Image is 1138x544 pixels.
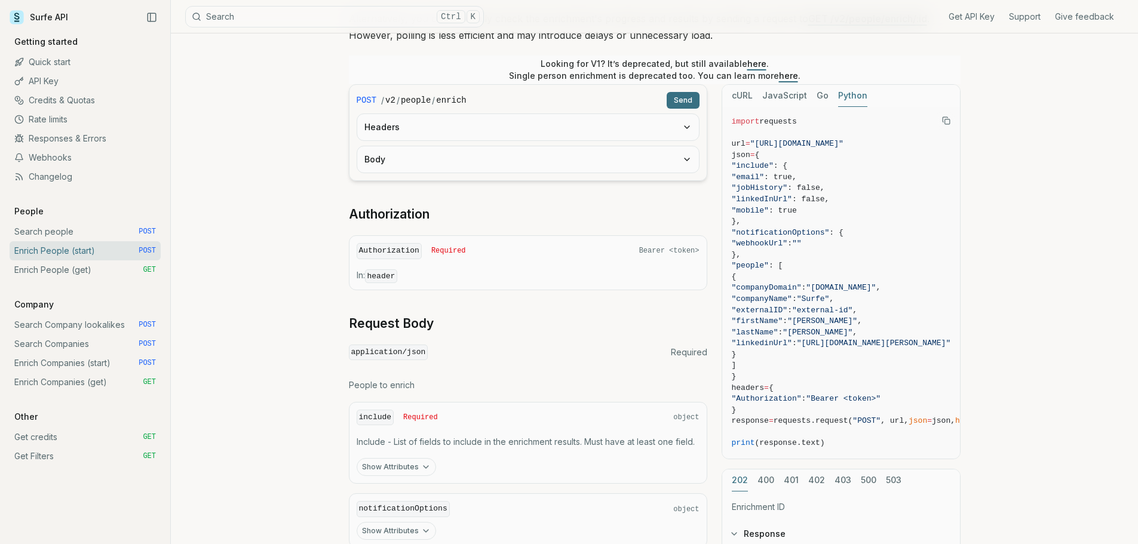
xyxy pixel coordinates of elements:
span: headers [732,383,765,392]
a: here [747,59,766,69]
span: response [732,416,769,425]
span: json [909,416,927,425]
span: { [769,383,774,392]
span: "webhookUrl" [732,239,788,248]
p: Company [10,299,59,311]
kbd: Ctrl [437,10,465,23]
p: Getting started [10,36,82,48]
span: : false, [792,195,829,204]
button: Show Attributes [357,522,436,540]
span: json, [932,416,955,425]
span: = [769,416,774,425]
span: : [792,294,797,303]
button: 403 [835,469,851,491]
a: Support [1009,11,1041,23]
p: People to enrich [349,379,707,391]
span: : [792,339,797,348]
button: Python [838,85,867,107]
span: POST [139,246,156,256]
a: Get API Key [949,11,995,23]
span: headers [955,416,988,425]
span: object [673,505,699,514]
span: : [787,239,792,248]
a: here [779,70,798,81]
button: Headers [357,114,699,140]
p: In: [357,269,700,282]
p: Include - List of fields to include in the enrichment results. Must have at least one field. [357,436,700,448]
span: Required [431,246,466,256]
button: 402 [808,469,825,491]
a: Enrich Companies (get) GET [10,373,161,392]
span: GET [143,265,156,275]
span: "people" [732,261,769,270]
span: = [927,416,932,425]
code: notificationOptions [357,501,450,517]
span: } [732,372,737,381]
span: import [732,117,760,126]
span: POST [139,227,156,236]
a: Quick start [10,53,161,72]
a: Changelog [10,167,161,186]
span: : true, [764,173,797,182]
span: "companyName" [732,294,792,303]
span: "jobHistory" [732,183,788,192]
span: "companyDomain" [732,283,802,292]
button: 500 [861,469,876,491]
span: "linkedinUrl" [732,339,792,348]
p: People [10,205,48,217]
span: "firstName" [732,316,783,325]
span: / [397,94,400,106]
button: Collapse Sidebar [143,8,161,26]
span: POST [139,339,156,349]
span: url [732,139,746,148]
button: Send [667,92,700,109]
span: = [764,383,769,392]
span: "notificationOptions" [732,228,830,237]
a: Get Filters GET [10,447,161,466]
span: "externalID" [732,306,788,315]
span: : [ [769,261,783,270]
button: Show Attributes [357,458,436,476]
span: Required [403,413,438,422]
span: , [852,306,857,315]
code: v2 [385,94,395,106]
a: API Key [10,72,161,91]
span: : { [829,228,843,237]
span: "[PERSON_NAME]" [783,328,852,337]
code: people [401,94,431,106]
span: "Authorization" [732,394,802,403]
span: { [732,272,737,281]
p: Other [10,411,42,423]
span: "[URL][DOMAIN_NAME][PERSON_NAME]" [797,339,950,348]
span: "" [792,239,802,248]
span: json [732,150,750,159]
span: = [750,150,755,159]
span: "lastName" [732,328,778,337]
span: : true [769,206,797,215]
a: Surfe API [10,8,68,26]
span: POST [357,94,377,106]
span: : [778,328,783,337]
a: Search Company lookalikes POST [10,315,161,334]
a: Request Body [349,315,434,332]
span: } [732,350,737,359]
span: GET [143,432,156,442]
p: Looking for V1? It’s deprecated, but still available . Single person enrichment is deprecated too... [509,58,800,82]
span: "[DOMAIN_NAME]" [806,283,876,292]
button: Copy Text [937,112,955,130]
a: Rate limits [10,110,161,129]
span: }, [732,217,741,226]
span: GET [143,377,156,387]
span: object [673,413,699,422]
span: (response.text) [755,438,825,447]
span: , [876,283,881,292]
span: POST [139,358,156,368]
span: "linkedInUrl" [732,195,792,204]
span: "external-id" [792,306,852,315]
span: , [857,316,862,325]
span: print [732,438,755,447]
span: : { [774,161,787,170]
button: 202 [732,469,748,491]
span: / [432,94,435,106]
button: SearchCtrlK [185,6,484,27]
